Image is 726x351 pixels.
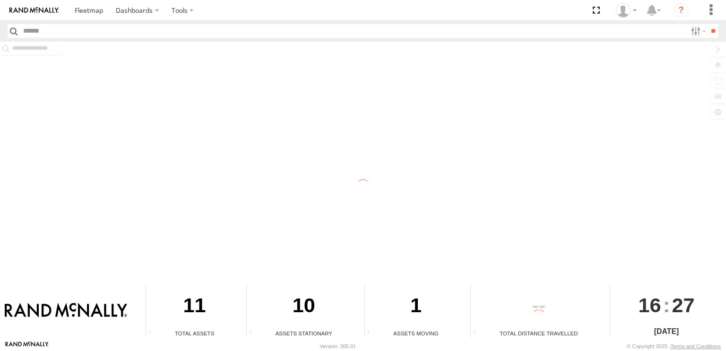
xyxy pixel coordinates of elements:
[5,303,127,319] img: Rand McNally
[247,329,361,337] div: Assets Stationary
[674,3,689,18] i: ?
[471,330,485,337] div: Total distance travelled by all assets within specified date range and applied filters
[671,343,721,349] a: Terms and Conditions
[610,285,722,325] div: :
[639,285,661,325] span: 16
[687,24,708,38] label: Search Filter Options
[247,330,261,337] div: Total number of assets current stationary.
[146,329,243,337] div: Total Assets
[471,329,606,337] div: Total Distance Travelled
[672,285,695,325] span: 27
[146,285,243,329] div: 11
[247,285,361,329] div: 10
[610,326,722,337] div: [DATE]
[320,343,356,349] div: Version: 305.01
[146,330,160,337] div: Total number of Enabled Assets
[613,3,640,18] div: Valeo Dash
[365,330,379,337] div: Total number of assets current in transit.
[365,329,467,337] div: Assets Moving
[9,7,59,14] img: rand-logo.svg
[627,343,721,349] div: © Copyright 2025 -
[5,342,49,351] a: Visit our Website
[365,285,467,329] div: 1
